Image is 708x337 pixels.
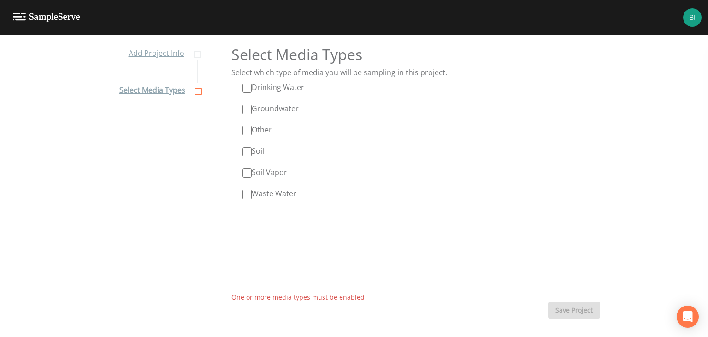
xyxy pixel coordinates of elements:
img: logo [13,13,80,22]
label: Soil [242,145,264,156]
label: Soil Vapor [242,167,287,178]
div: Open Intercom Messenger [677,306,699,328]
input: Other [242,126,252,135]
label: Drinking Water [242,82,304,93]
input: Groundwater [242,105,252,114]
label: Select which type of media you will be sampling in this project. [231,67,447,78]
input: Waste Water [242,190,252,199]
label: Groundwater [242,103,299,114]
input: Soil Vapor [242,168,252,178]
span: One or more media types must be enabled [231,292,600,302]
img: 5c24c38e1904495c635dfbe8a266ce11 [683,8,702,27]
h2: Select Media Types [231,46,600,63]
label: Other [242,124,272,135]
label: Waste Water [242,188,296,199]
input: Drinking Water [242,84,252,93]
a: Add Project Info [129,46,199,60]
a: Select Media Types [119,83,200,96]
input: Soil [242,147,252,156]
